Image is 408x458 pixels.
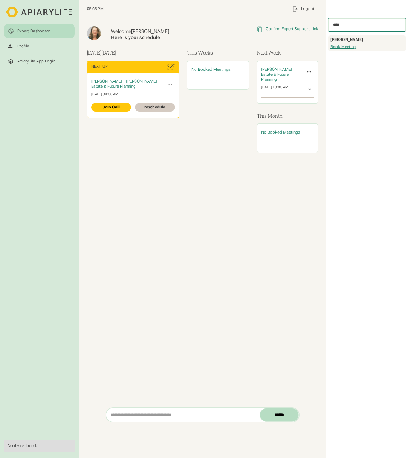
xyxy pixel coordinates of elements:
[257,112,318,120] h3: This Month
[288,2,319,16] a: Logout
[87,49,179,56] h3: [DATE]
[261,130,300,135] span: No Booked Meetings
[8,443,71,448] div: No items found.
[257,49,318,56] h3: Next Week
[261,72,289,82] span: Estate & Future Planning
[17,44,29,49] div: Profile
[17,29,51,34] div: Expert Dashboard
[91,79,157,84] span: [PERSON_NAME] + [PERSON_NAME]
[17,59,55,64] div: ApiaryLife App Login
[4,39,75,53] a: Profile
[191,67,231,72] span: No Booked Meetings
[131,28,169,34] span: [PERSON_NAME]
[91,64,108,69] div: Next Up
[111,34,214,41] div: Here is your schedule
[261,67,292,72] span: [PERSON_NAME]
[330,37,363,42] strong: [PERSON_NAME]
[91,92,175,97] div: [DATE] 09:00 AM
[135,103,175,112] a: reschedule
[91,84,136,89] span: Estate & Future Planning
[87,6,104,11] span: 08:05 PM
[187,49,249,56] h3: This Weeks
[301,6,314,11] div: Logout
[4,24,75,38] a: Expert Dashboard
[91,103,131,112] a: Join Call
[261,85,288,94] div: [DATE] 10:00 AM
[330,45,356,50] a: Book Meeting
[266,27,318,32] div: Confirm Expert Support Link
[111,28,214,35] div: Welcome
[101,49,116,56] span: [DATE]
[4,54,75,68] a: ApiaryLife App Login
